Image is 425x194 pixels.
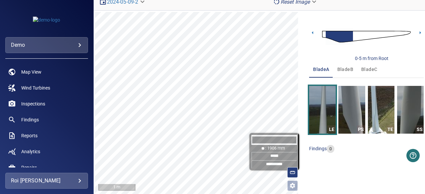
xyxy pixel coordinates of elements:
[5,80,88,96] a: windturbines noActive
[368,86,394,134] a: TE
[5,64,88,80] a: map noActive
[313,65,329,74] span: bladeA
[338,86,365,134] a: PS
[33,17,60,23] img: demo-logo
[309,86,336,134] a: LE
[21,100,45,107] span: Inspections
[357,125,365,134] div: PS
[5,112,88,128] a: findings noActive
[5,160,88,175] a: repairs noActive
[11,175,82,186] div: Roi [PERSON_NAME]
[415,125,424,134] div: SS
[337,65,353,74] span: bladeB
[327,146,334,152] span: 0
[21,85,50,91] span: Wind Turbines
[21,148,40,155] span: Analytics
[361,65,377,74] span: bladeC
[355,55,388,62] div: 0-5 m from Root
[21,132,38,139] span: Reports
[11,40,82,50] div: demo
[322,26,411,47] img: d
[5,37,88,53] div: demo
[21,69,42,75] span: Map View
[5,128,88,144] a: reports noActive
[265,146,285,151] span: : 1906 mm
[327,125,336,134] div: LE
[287,180,298,191] button: Open image filters and tagging options
[397,86,424,134] a: SS
[386,125,394,134] div: TE
[21,116,39,123] span: Findings
[5,144,88,160] a: analytics noActive
[5,96,88,112] a: inspections noActive
[21,164,37,171] span: Repairs
[309,146,327,151] span: findings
